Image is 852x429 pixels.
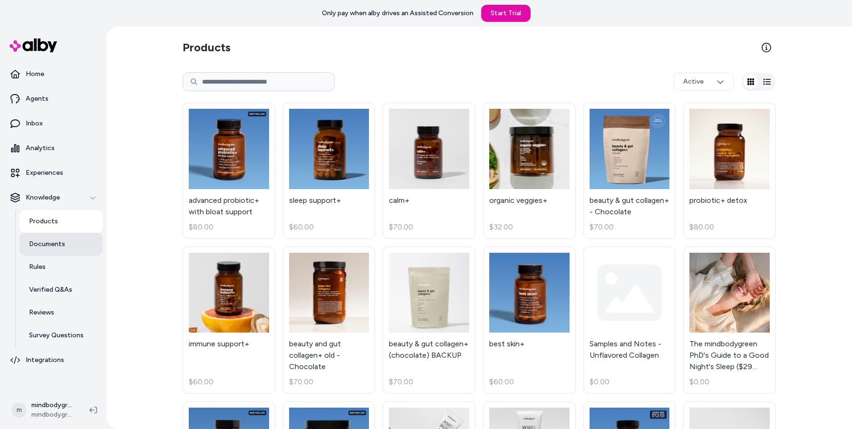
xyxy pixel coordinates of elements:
p: Rules [29,262,46,272]
p: Knowledge [26,193,60,202]
a: calm+calm+$70.00 [383,103,475,239]
p: Verified Q&As [29,285,72,295]
a: advanced probiotic+ with bloat supportadvanced probiotic+ with bloat support$80.00 [183,103,275,239]
a: Analytics [4,137,103,160]
a: Documents [19,233,103,256]
a: beauty & gut collagen+ (chocolate) BACKUPbeauty & gut collagen+ (chocolate) BACKUP$70.00 [383,247,475,394]
a: probiotic+ detoxprobiotic+ detox$80.00 [683,103,776,239]
a: Verified Q&As [19,278,103,301]
a: Start Trial [481,5,531,22]
a: beauty and gut collagen+ old - Chocolatebeauty and gut collagen+ old - Chocolate$70.00 [283,247,376,394]
a: The mindbodygreen PhD's Guide to a Good Night's Sleep ($29 value - FREE!)The mindbodygreen PhD's ... [683,247,776,394]
span: mindbodygreen [31,410,74,419]
a: Agents [4,87,103,110]
a: Reviews [19,301,103,324]
a: Experiences [4,162,103,184]
p: Experiences [26,168,63,178]
p: Inbox [26,119,43,128]
a: best skin+best skin+$60.00 [483,247,576,394]
a: organic veggies+organic veggies+$32.00 [483,103,576,239]
p: Agents [26,94,48,104]
a: Integrations [4,349,103,372]
a: Inbox [4,112,103,135]
a: Samples and Notes - Unflavored Collagen$0.00 [583,247,676,394]
a: Home [4,63,103,86]
p: mindbodygreen Shopify [31,400,74,410]
h2: Products [183,40,231,55]
button: Active [673,73,734,91]
a: beauty & gut collagen+ - Chocolatebeauty & gut collagen+ - Chocolate$70.00 [583,103,676,239]
p: Integrations [26,355,64,365]
button: mmindbodygreen Shopifymindbodygreen [6,395,82,425]
p: Only pay when alby drives an Assisted Conversion [322,9,474,18]
p: Survey Questions [29,331,84,340]
a: sleep support+sleep support+$60.00 [283,103,376,239]
p: Products [29,217,58,226]
span: m [11,402,27,418]
a: Products [19,210,103,233]
p: Reviews [29,308,54,317]
a: Survey Questions [19,324,103,347]
p: Documents [29,239,65,249]
img: alby Logo [10,38,57,52]
p: Home [26,69,44,79]
a: Rules [19,256,103,278]
a: immune support+immune support+$60.00 [183,247,275,394]
button: Knowledge [4,186,103,209]
p: Analytics [26,143,55,153]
